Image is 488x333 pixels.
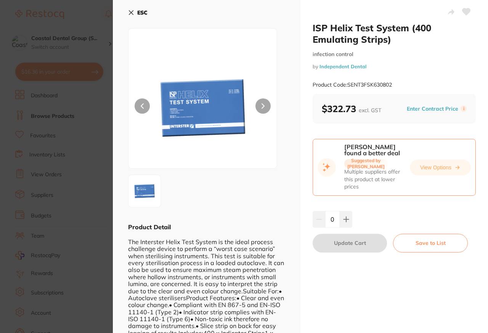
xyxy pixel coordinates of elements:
img: JndpZHRoPTE5MjA [158,48,247,168]
button: View Options [410,159,471,175]
small: infection control [313,51,476,58]
small: by [313,64,476,69]
img: JndpZHRoPTE5MjA [131,177,158,205]
label: i [461,106,467,112]
small: Product Code: SENT3FSK630802 [313,82,392,88]
span: [PERSON_NAME] found a better deal [344,144,410,156]
b: Product Detail [128,223,171,231]
span: Suggested by [PERSON_NAME] [344,159,388,168]
span: excl. GST [359,107,381,114]
a: Independent Dental [319,63,366,69]
button: Enter Contract Price [405,105,461,113]
h2: ISP Helix Test System (400 Emulating Strips) [313,22,476,45]
b: ESC [137,9,148,16]
button: Update Cart [313,234,387,252]
div: Multiple suppliers offer this product at lower prices [344,168,410,191]
b: $322.73 [322,103,381,114]
button: ESC [128,6,148,19]
button: Save to List [393,234,468,252]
